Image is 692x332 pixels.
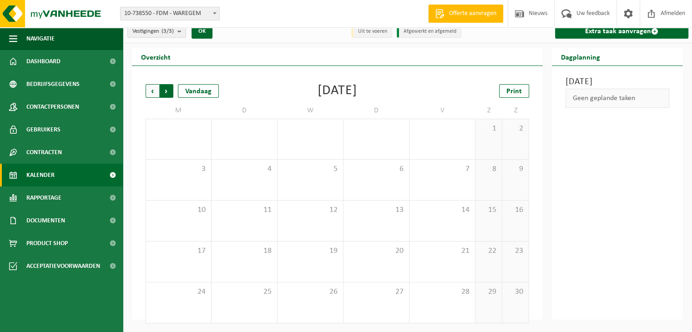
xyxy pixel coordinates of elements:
[480,205,497,215] span: 15
[26,255,100,277] span: Acceptatievoorwaarden
[475,102,502,119] td: Z
[26,118,61,141] span: Gebruikers
[348,205,404,215] span: 13
[507,287,524,297] span: 30
[348,246,404,256] span: 20
[278,102,343,119] td: W
[351,25,392,38] li: Uit te voeren
[343,102,409,119] td: D
[151,287,207,297] span: 24
[146,102,212,119] td: M
[414,164,470,174] span: 7
[26,96,79,118] span: Contactpersonen
[447,9,499,18] span: Offerte aanvragen
[566,75,669,89] h3: [DATE]
[178,84,219,98] div: Vandaag
[348,287,404,297] span: 27
[26,186,61,209] span: Rapportage
[151,246,207,256] span: 17
[216,246,273,256] span: 18
[552,48,609,65] h2: Dagplanning
[507,124,524,134] span: 2
[348,164,404,174] span: 6
[216,164,273,174] span: 4
[566,89,669,108] div: Geen geplande taken
[120,7,220,20] span: 10-738550 - FDM - WAREGEM
[26,232,68,255] span: Product Shop
[282,246,338,256] span: 19
[132,25,174,38] span: Vestigingen
[506,88,522,95] span: Print
[397,25,461,38] li: Afgewerkt en afgemeld
[26,209,65,232] span: Documenten
[216,287,273,297] span: 25
[26,164,55,186] span: Kalender
[282,205,338,215] span: 12
[480,164,497,174] span: 8
[192,24,212,39] button: OK
[282,287,338,297] span: 26
[318,84,357,98] div: [DATE]
[428,5,503,23] a: Offerte aanvragen
[212,102,278,119] td: D
[414,287,470,297] span: 28
[146,84,159,98] span: Vorige
[409,102,475,119] td: V
[480,246,497,256] span: 22
[26,141,62,164] span: Contracten
[26,73,80,96] span: Bedrijfsgegevens
[160,84,173,98] span: Volgende
[26,50,61,73] span: Dashboard
[507,246,524,256] span: 23
[121,7,219,20] span: 10-738550 - FDM - WAREGEM
[151,164,207,174] span: 3
[26,27,55,50] span: Navigatie
[132,48,180,65] h2: Overzicht
[162,28,174,34] count: (3/3)
[555,24,688,39] a: Extra taak aanvragen
[151,205,207,215] span: 10
[507,164,524,174] span: 9
[507,205,524,215] span: 16
[499,84,529,98] a: Print
[480,124,497,134] span: 1
[502,102,529,119] td: Z
[480,287,497,297] span: 29
[127,24,186,38] button: Vestigingen(3/3)
[216,205,273,215] span: 11
[414,205,470,215] span: 14
[414,246,470,256] span: 21
[282,164,338,174] span: 5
